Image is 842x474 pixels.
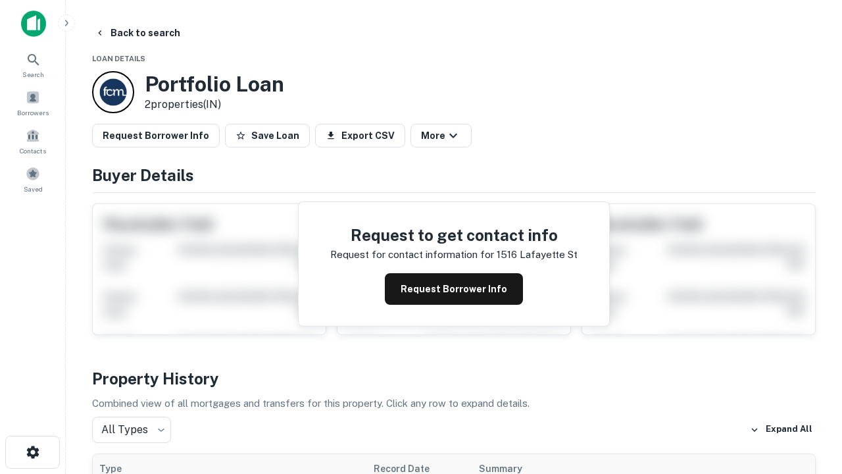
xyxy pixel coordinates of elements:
button: Request Borrower Info [385,273,523,305]
h4: Property History [92,367,816,390]
a: Saved [4,161,62,197]
p: 1516 lafayette st [497,247,578,263]
button: Expand All [747,420,816,440]
span: Search [22,69,44,80]
span: Borrowers [17,107,49,118]
span: Saved [24,184,43,194]
div: All Types [92,417,171,443]
a: Borrowers [4,85,62,120]
span: Contacts [20,145,46,156]
iframe: Chat Widget [776,369,842,432]
button: Request Borrower Info [92,124,220,147]
img: capitalize-icon.png [21,11,46,37]
button: Export CSV [315,124,405,147]
p: Request for contact information for [330,247,494,263]
button: Save Loan [225,124,310,147]
a: Search [4,47,62,82]
h4: Buyer Details [92,163,816,187]
span: Loan Details [92,55,145,63]
p: Combined view of all mortgages and transfers for this property. Click any row to expand details. [92,396,816,411]
button: Back to search [89,21,186,45]
p: 2 properties (IN) [145,97,284,113]
h3: Portfolio Loan [145,72,284,97]
a: Contacts [4,123,62,159]
button: More [410,124,472,147]
h4: Request to get contact info [330,223,578,247]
